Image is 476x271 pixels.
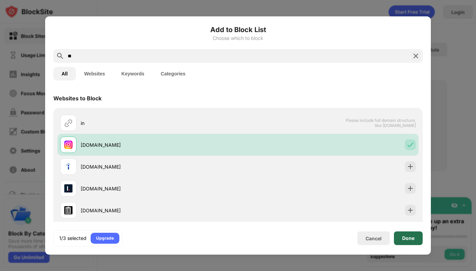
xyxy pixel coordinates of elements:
div: Choose which to block [53,35,423,41]
div: [DOMAIN_NAME] [81,163,238,170]
button: Keywords [113,67,153,81]
button: All [53,67,76,81]
div: [DOMAIN_NAME] [81,207,238,214]
span: Please include full domain structure, like [DOMAIN_NAME] [345,118,416,128]
img: favicons [64,162,72,171]
div: [DOMAIN_NAME] [81,185,238,192]
button: Websites [76,67,113,81]
div: 1/3 selected [59,235,87,242]
div: Websites to Block [53,95,102,102]
h6: Add to Block List [53,25,423,35]
img: favicons [64,206,72,214]
div: Cancel [366,236,382,241]
img: search-close [412,52,420,60]
div: [DOMAIN_NAME] [81,141,238,148]
button: Categories [153,67,194,81]
div: Done [402,236,414,241]
img: url.svg [64,119,72,127]
img: search.svg [56,52,64,60]
img: favicons [64,184,72,192]
div: Upgrade [96,235,114,242]
img: favicons [64,141,72,149]
div: in [81,119,238,127]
